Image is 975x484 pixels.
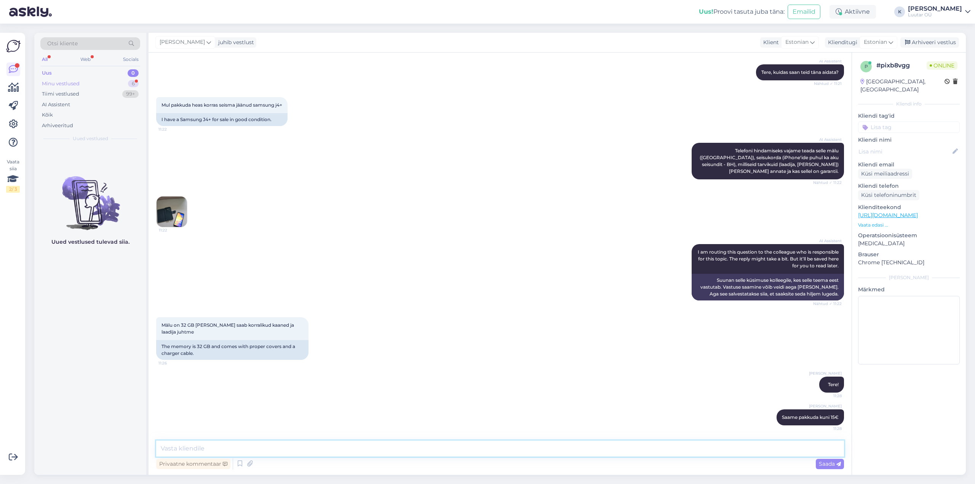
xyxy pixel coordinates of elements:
[121,54,140,64] div: Socials
[809,371,842,376] span: [PERSON_NAME]
[6,39,21,53] img: Askly Logo
[908,12,962,18] div: Luutar OÜ
[42,90,79,98] div: Tiimi vestlused
[122,90,139,98] div: 99+
[858,161,960,169] p: Kliendi email
[161,322,295,335] span: Mälu on 32 GB [PERSON_NAME] saab korralikud kaaned ja laadija juhtme
[156,113,288,126] div: I have a Samsung J4+ for sale in good condition.
[42,111,53,119] div: Kõik
[858,251,960,259] p: Brauser
[128,80,139,88] div: 6
[813,426,842,431] span: 11:28
[858,169,912,179] div: Küsi meiliaadressi
[858,240,960,248] p: [MEDICAL_DATA]
[900,37,959,48] div: Arhiveeri vestlus
[858,259,960,267] p: Chrome [TECHNICAL_ID]
[864,38,887,46] span: Estonian
[40,54,49,64] div: All
[73,135,108,142] span: Uued vestlused
[692,274,844,300] div: Suunan selle küsimuse kolleegile, kes selle teema eest vastutab. Vastuse saamine võib veidi aega ...
[809,403,842,409] span: [PERSON_NAME]
[760,38,779,46] div: Klient
[128,69,139,77] div: 0
[813,180,842,185] span: Nähtud ✓ 11:22
[699,7,785,16] div: Proovi tasuta juba täna:
[828,382,839,387] span: Tere!
[160,38,205,46] span: [PERSON_NAME]
[157,196,187,227] img: Attachment
[700,148,840,174] span: Telefoni hindamiseks vajame teada selle mälu ([GEOGRAPHIC_DATA]), seisukorda (iPhone'ide puhul ka...
[858,190,919,200] div: Küsi telefoninumbrit
[6,186,20,193] div: 2 / 3
[894,6,905,17] div: K
[927,61,957,70] span: Online
[159,227,187,233] span: 11:22
[34,163,146,231] img: No chats
[215,38,254,46] div: juhib vestlust
[813,137,842,142] span: AI Assistent
[42,101,70,109] div: AI Assistent
[858,274,960,281] div: [PERSON_NAME]
[858,203,960,211] p: Klienditeekond
[876,61,927,70] div: # pixb8vgg
[156,340,308,360] div: The memory is 32 GB and comes with proper covers and a charger cable.
[825,38,857,46] div: Klienditugi
[42,69,52,77] div: Uus
[813,58,842,64] span: AI Assistent
[42,122,73,129] div: Arhiveeritud
[813,301,842,307] span: Nähtud ✓ 11:22
[819,460,841,467] span: Saada
[79,54,92,64] div: Web
[858,182,960,190] p: Kliendi telefon
[813,393,842,399] span: 11:28
[858,136,960,144] p: Kliendi nimi
[158,360,187,366] span: 11:26
[699,8,713,15] b: Uus!
[782,414,839,420] span: Saame pakkuda kuni 15€
[761,69,839,75] span: Tere, kuidas saan teid täna aidata?
[858,112,960,120] p: Kliendi tag'id
[813,238,842,244] span: AI Assistent
[858,101,960,107] div: Kliendi info
[51,238,129,246] p: Uued vestlused tulevad siia.
[830,5,876,19] div: Aktiivne
[858,147,951,156] input: Lisa nimi
[858,286,960,294] p: Märkmed
[813,81,842,86] span: Nähtud ✓ 11:21
[858,212,918,219] a: [URL][DOMAIN_NAME]
[858,222,960,228] p: Vaata edasi ...
[156,459,230,469] div: Privaatne kommentaar
[858,121,960,133] input: Lisa tag
[158,126,187,132] span: 11:22
[698,249,840,268] span: I am routing this question to the colleague who is responsible for this topic. The reply might ta...
[161,102,282,108] span: Mul pakkuda heas korras seisma jäänud samsung j4+
[42,80,80,88] div: Minu vestlused
[788,5,820,19] button: Emailid
[6,158,20,193] div: Vaata siia
[47,40,78,48] span: Otsi kliente
[865,64,868,69] span: p
[908,6,962,12] div: [PERSON_NAME]
[785,38,809,46] span: Estonian
[908,6,970,18] a: [PERSON_NAME]Luutar OÜ
[858,232,960,240] p: Operatsioonisüsteem
[860,78,945,94] div: [GEOGRAPHIC_DATA], [GEOGRAPHIC_DATA]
